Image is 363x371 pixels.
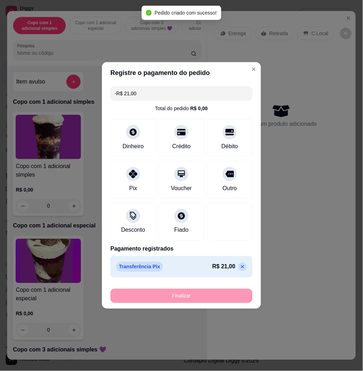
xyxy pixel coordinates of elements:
[146,10,152,16] span: check-circle
[248,64,260,75] button: Close
[222,142,238,151] div: Débito
[171,184,192,193] div: Voucher
[223,184,237,193] div: Outro
[102,62,261,84] header: Registre o pagamento do pedido
[212,263,235,271] p: R$ 21,00
[190,105,208,112] div: R$ 0,00
[172,142,191,151] div: Crédito
[155,10,217,16] span: Pedido criado com sucesso!
[115,86,248,101] input: Ex.: hambúrguer de cordeiro
[129,184,137,193] div: Pix
[116,262,163,272] p: Transferência Pix
[121,226,145,235] div: Desconto
[155,105,208,112] div: Total do pedido
[110,245,253,253] p: Pagamento registrados
[123,142,144,151] div: Dinheiro
[174,226,189,235] div: Fiado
